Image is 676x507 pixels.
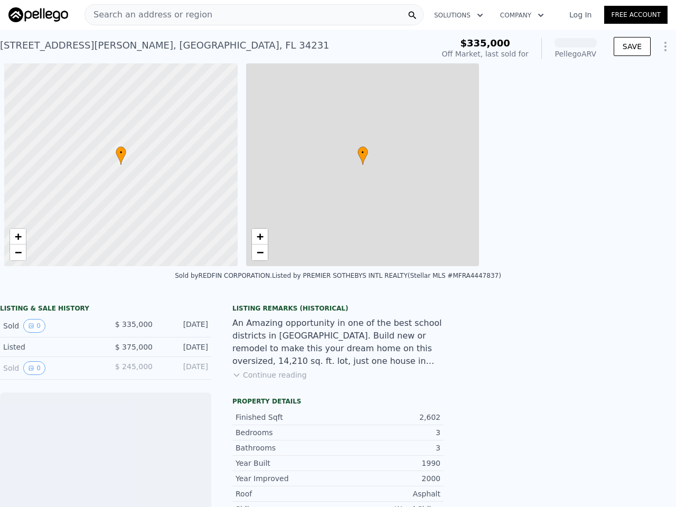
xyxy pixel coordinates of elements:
[8,7,68,22] img: Pellego
[358,148,368,157] span: •
[442,49,529,59] div: Off Market, last sold for
[15,246,22,259] span: −
[161,361,208,375] div: [DATE]
[232,397,444,406] div: Property details
[460,37,510,49] span: $335,000
[115,343,153,351] span: $ 375,000
[23,319,45,333] button: View historical data
[236,473,338,484] div: Year Improved
[252,229,268,245] a: Zoom in
[175,272,272,279] div: Sold by REDFIN CORPORATION .
[252,245,268,260] a: Zoom out
[236,443,338,453] div: Bathrooms
[338,489,440,499] div: Asphalt
[236,427,338,438] div: Bedrooms
[3,319,97,333] div: Sold
[236,412,338,422] div: Finished Sqft
[236,489,338,499] div: Roof
[236,458,338,468] div: Year Built
[655,36,676,57] button: Show Options
[555,49,597,59] div: Pellego ARV
[338,473,440,484] div: 2000
[358,146,368,165] div: •
[15,230,22,243] span: +
[3,342,97,352] div: Listed
[232,317,444,368] div: An Amazing opportunity in one of the best school districts in [GEOGRAPHIC_DATA]. Build new or rem...
[426,6,492,25] button: Solutions
[232,370,307,380] button: Continue reading
[557,10,604,20] a: Log In
[256,230,263,243] span: +
[338,458,440,468] div: 1990
[116,148,126,157] span: •
[10,229,26,245] a: Zoom in
[3,361,97,375] div: Sold
[272,272,501,279] div: Listed by PREMIER SOTHEBYS INTL REALTY (Stellar MLS #MFRA4447837)
[161,319,208,333] div: [DATE]
[10,245,26,260] a: Zoom out
[85,8,212,21] span: Search an address or region
[338,412,440,422] div: 2,602
[256,246,263,259] span: −
[116,146,126,165] div: •
[23,361,45,375] button: View historical data
[338,443,440,453] div: 3
[492,6,552,25] button: Company
[161,342,208,352] div: [DATE]
[115,320,153,328] span: $ 335,000
[338,427,440,438] div: 3
[115,362,153,371] span: $ 245,000
[614,37,651,56] button: SAVE
[232,304,444,313] div: Listing Remarks (Historical)
[604,6,668,24] a: Free Account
